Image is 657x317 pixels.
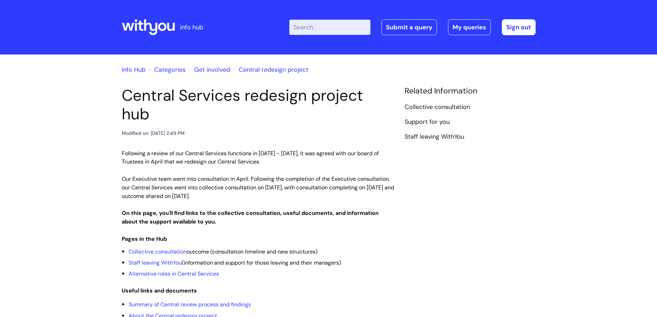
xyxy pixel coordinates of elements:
[122,66,146,74] a: Info Hub
[122,209,379,225] strong: On this page, you'll find links to the collective consultation, useful documents, and information...
[448,19,491,35] a: My queries
[129,259,182,266] a: Staff leaving WithYou
[405,118,450,127] a: Support for you
[502,19,536,35] a: Sign out
[129,248,187,255] a: Collective consultation
[154,66,186,74] a: Categories
[289,20,370,35] input: Search
[187,64,230,75] li: Get involved
[122,175,394,200] span: Our Executive team went into consultation in April. Following the completion of the Executive con...
[129,259,341,266] span: (information and support for those leaving and their managers)
[147,64,186,75] li: Solution home
[405,103,470,112] a: Collective consultation
[232,64,308,75] li: Central redesign project
[129,270,219,277] a: Alternative roles in Central Services
[122,235,167,242] strong: Pages in the Hub
[194,66,230,74] a: Get involved
[129,248,318,255] span: outcome (consultation timeline and new structures)
[239,66,308,74] a: Central redesign project
[122,150,379,166] span: Following a review of our Central Services functions in [DATE] - [DATE], it was agreed with our b...
[122,129,185,138] div: Modified on: [DATE] 2:49 PM
[405,132,464,141] a: Staff leaving WithYou
[122,287,197,294] strong: Useful links and documents
[405,86,536,96] h4: Related Information
[289,19,536,35] div: | -
[129,301,251,308] a: Summary of Central review process and findings
[180,22,203,33] p: info hub
[381,19,437,35] a: Submit a query
[122,86,394,123] h1: Central Services redesign project hub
